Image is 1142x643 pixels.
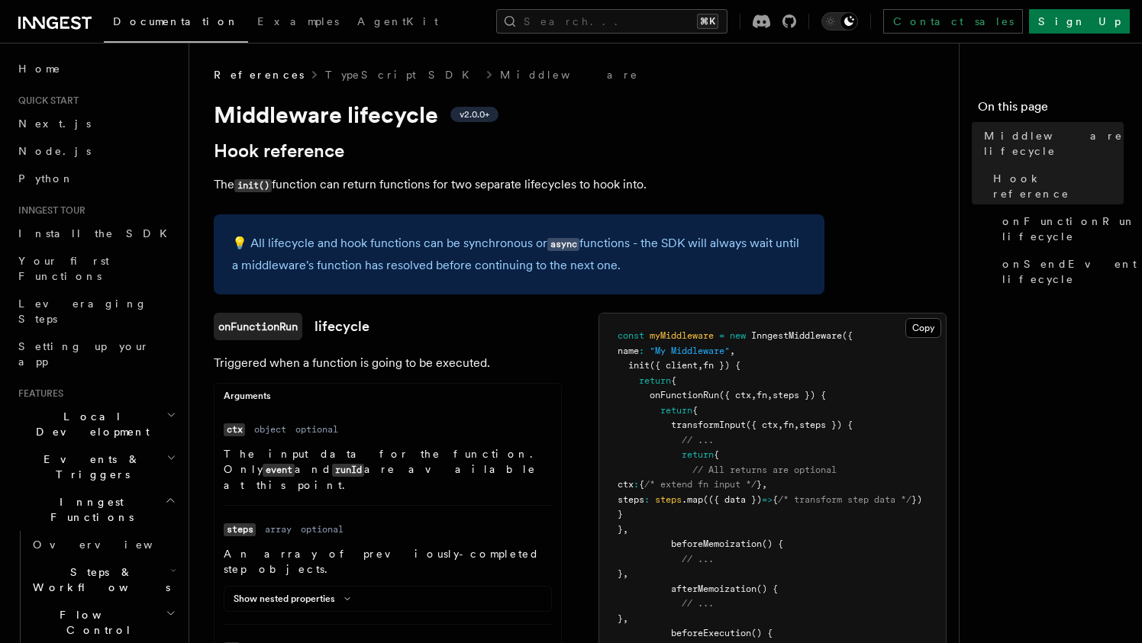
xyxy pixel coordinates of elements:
[756,390,767,400] span: fn
[671,420,746,430] span: transformInput
[332,464,364,477] code: runId
[18,117,91,130] span: Next.js
[18,340,150,368] span: Setting up your app
[996,207,1124,250] a: onFunctionRun lifecycle
[248,5,348,41] a: Examples
[762,539,783,549] span: () {
[639,479,644,490] span: {
[348,5,447,41] a: AgentKit
[730,330,746,341] span: new
[214,313,369,340] a: onFunctionRunlifecycle
[773,494,778,505] span: {
[224,523,256,536] code: steps
[767,390,773,400] span: ,
[730,346,735,356] span: ,
[996,250,1124,293] a: onSendEvent lifecycle
[660,405,692,416] span: return
[18,297,147,325] span: Leveraging Steps
[639,375,671,386] span: return
[12,445,179,488] button: Events & Triggers
[496,9,727,34] button: Search...⌘K
[778,494,911,505] span: /* transform step data */
[671,539,762,549] span: beforeMemoization
[671,628,751,638] span: beforeExecution
[746,420,778,430] span: ({ ctx
[12,452,166,482] span: Events & Triggers
[301,523,344,535] dd: optional
[618,524,623,535] span: }
[12,409,166,439] span: Local Development
[650,390,719,400] span: onFunctionRun
[12,290,179,333] a: Leveraging Steps
[214,352,562,374] p: Triggered when a function is going to be executed.
[762,479,767,490] span: ,
[214,67,304,82] span: References
[18,255,109,282] span: Your first Functions
[821,12,858,31] button: Toggle dark mode
[214,101,824,128] h1: Middleware lifecycle
[1029,9,1130,34] a: Sign Up
[671,375,676,386] span: {
[12,488,179,531] button: Inngest Functions
[634,479,639,490] span: :
[911,494,922,505] span: })
[751,628,773,638] span: () {
[18,145,91,157] span: Node.js
[234,593,356,605] button: Show nested properties
[671,584,756,594] span: afterMemoization
[618,568,623,579] span: }
[719,390,751,400] span: ({ ctx
[692,465,837,475] span: // All returns are optional
[618,509,623,519] span: }
[224,423,245,436] code: ctx
[644,479,756,490] span: /* extend fn input */
[682,494,703,505] span: .map
[993,171,1124,201] span: Hook reference
[12,95,79,107] span: Quick start
[12,204,85,217] span: Inngest tour
[618,613,623,624] span: }
[12,333,179,375] a: Setting up your app
[12,110,179,137] a: Next.js
[756,584,778,594] span: () {
[714,449,719,460] span: {
[719,330,724,341] span: =
[12,220,179,247] a: Install the SDK
[500,67,639,82] a: Middleware
[263,464,295,477] code: event
[984,128,1124,159] span: Middleware lifecycle
[27,564,170,595] span: Steps & Workflows
[18,227,176,240] span: Install the SDK
[842,330,853,341] span: ({
[799,420,853,430] span: steps }) {
[682,554,714,564] span: // ...
[12,247,179,290] a: Your first Functions
[224,546,552,577] p: An array of previously-completed step objects.
[1002,214,1136,244] span: onFunctionRun lifecycle
[698,360,703,371] span: ,
[697,14,718,29] kbd: ⌘K
[547,238,579,251] code: async
[650,346,730,356] span: "My Middleware"
[987,165,1124,207] a: Hook reference
[618,479,634,490] span: ctx
[295,423,338,436] dd: optional
[27,531,179,558] a: Overview
[18,172,74,185] span: Python
[234,179,272,192] code: init()
[12,403,179,445] button: Local Development
[12,494,165,525] span: Inngest Functions
[692,405,698,416] span: {
[650,330,714,341] span: myMiddleware
[12,137,179,165] a: Node.js
[682,435,714,445] span: // ...
[325,67,479,82] a: TypeScript SDK
[33,539,190,551] span: Overview
[618,346,639,356] span: name
[794,420,799,430] span: ,
[628,360,650,371] span: init
[778,420,783,430] span: ,
[12,55,179,82] a: Home
[655,494,682,505] span: steps
[703,360,740,371] span: fn }) {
